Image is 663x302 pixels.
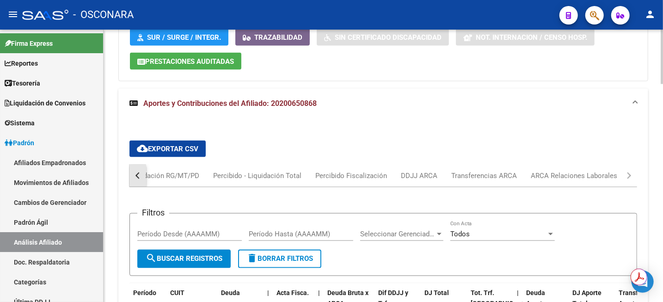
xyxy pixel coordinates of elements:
span: Padrón [5,138,34,148]
div: Percibido - Liquidación RG/MT/PD [93,171,199,181]
span: Firma Express [5,38,53,49]
span: DJ Total [424,290,449,297]
span: Trazabilidad [254,33,302,42]
button: SUR / SURGE / INTEGR. [130,29,228,46]
div: Percibido - Liquidación Total [213,171,301,181]
span: Sin Certificado Discapacidad [335,33,442,42]
span: Seleccionar Gerenciador [360,230,435,238]
span: Tesorería [5,78,40,88]
span: Liquidación de Convenios [5,98,86,108]
span: Sistema [5,118,35,128]
span: Acta Fisca. [276,290,309,297]
mat-icon: menu [7,9,18,20]
span: Not. Internacion / Censo Hosp. [476,33,587,42]
span: Aportes y Contribuciones del Afiliado: 20200650868 [143,99,317,108]
span: Buscar Registros [146,255,222,263]
div: ARCA Relaciones Laborales [531,171,617,181]
button: Exportar CSV [129,141,206,157]
span: Exportar CSV [137,145,198,153]
span: Prestaciones Auditadas [145,57,234,66]
span: Todos [450,230,470,238]
div: Percibido Fiscalización [315,171,387,181]
button: Sin Certificado Discapacidad [317,29,449,46]
mat-icon: person [645,9,656,20]
mat-icon: delete [246,253,258,264]
span: | [267,290,269,297]
div: Transferencias ARCA [451,171,517,181]
span: Reportes [5,58,38,68]
span: Período [133,290,156,297]
span: | [517,290,519,297]
button: Prestaciones Auditadas [130,53,241,70]
span: - OSCONARA [73,5,134,25]
button: Buscar Registros [137,250,231,268]
button: Trazabilidad [235,29,310,46]
span: SUR / SURGE / INTEGR. [147,33,221,42]
button: Not. Internacion / Censo Hosp. [456,29,595,46]
h3: Filtros [137,206,169,219]
mat-icon: search [146,253,157,264]
span: | [318,290,320,297]
mat-icon: cloud_download [137,143,148,154]
span: Deuda [221,290,240,297]
span: CUIT [170,290,184,297]
button: Borrar Filtros [238,250,321,268]
span: Borrar Filtros [246,255,313,263]
div: DDJJ ARCA [401,171,437,181]
mat-expansion-panel-header: Aportes y Contribuciones del Afiliado: 20200650868 [118,89,648,118]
